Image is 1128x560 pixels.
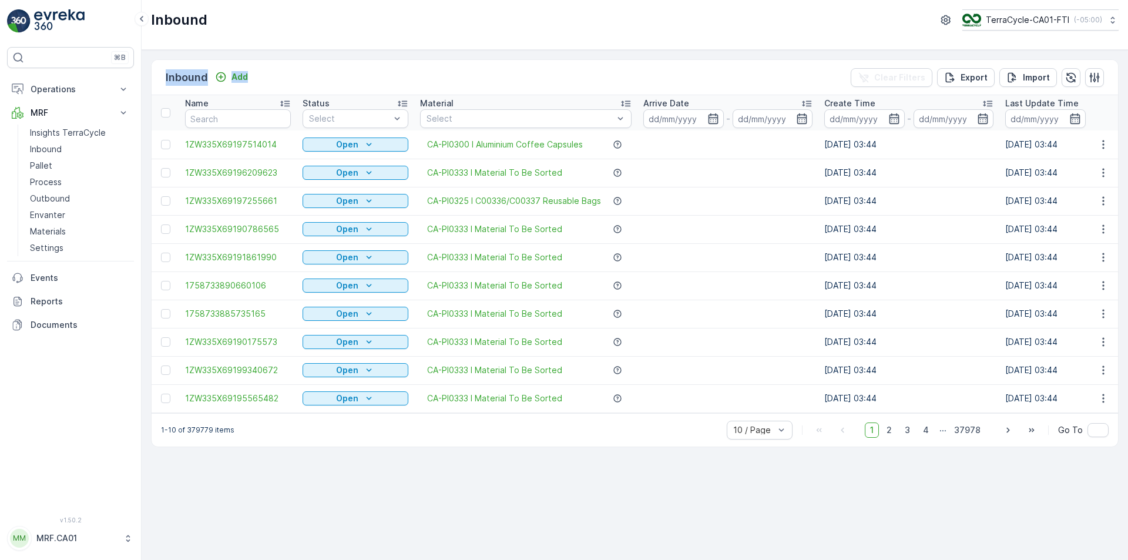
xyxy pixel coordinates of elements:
[30,209,65,221] p: Envanter
[907,112,911,126] p: -
[185,336,291,348] a: 1ZW335X69190175573
[25,207,134,223] a: Envanter
[30,226,66,237] p: Materials
[36,532,117,544] p: MRF.CA01
[420,98,454,109] p: Material
[1074,15,1102,25] p: ( -05:00 )
[185,98,209,109] p: Name
[185,280,291,291] a: 1758733890660106
[336,364,358,376] p: Open
[161,337,170,347] div: Toggle Row Selected
[336,280,358,291] p: Open
[818,159,999,187] td: [DATE] 03:44
[7,9,31,33] img: logo
[185,308,291,320] a: 1758733885735165
[427,113,613,125] p: Select
[427,364,562,376] a: CA-PI0333 I Material To Be Sorted
[881,422,897,438] span: 2
[25,190,134,207] a: Outbound
[25,174,134,190] a: Process
[303,194,408,208] button: Open
[303,279,408,293] button: Open
[949,422,986,438] span: 37978
[185,167,291,179] a: 1ZW335X69196209623
[818,356,999,384] td: [DATE] 03:44
[161,253,170,262] div: Toggle Row Selected
[303,166,408,180] button: Open
[818,130,999,159] td: [DATE] 03:44
[824,98,875,109] p: Create Time
[427,393,562,404] a: CA-PI0333 I Material To Be Sorted
[31,83,110,95] p: Operations
[161,365,170,375] div: Toggle Row Selected
[210,70,253,84] button: Add
[303,391,408,405] button: Open
[427,167,562,179] a: CA-PI0333 I Material To Be Sorted
[818,271,999,300] td: [DATE] 03:44
[899,422,915,438] span: 3
[986,14,1069,26] p: TerraCycle-CA01-FTI
[918,422,934,438] span: 4
[818,300,999,328] td: [DATE] 03:44
[185,195,291,207] a: 1ZW335X69197255661
[336,393,358,404] p: Open
[185,223,291,235] a: 1ZW335X69190786565
[336,252,358,263] p: Open
[427,139,583,150] span: CA-PI0300 I Aluminium Coffee Capsules
[30,176,62,188] p: Process
[726,112,730,126] p: -
[937,68,995,87] button: Export
[31,296,129,307] p: Reports
[962,14,981,26] img: TC_BVHiTW6.png
[25,157,134,174] a: Pallet
[185,139,291,150] a: 1ZW335X69197514014
[7,101,134,125] button: MRF
[151,11,207,29] p: Inbound
[161,168,170,177] div: Toggle Row Selected
[303,307,408,321] button: Open
[31,272,129,284] p: Events
[336,167,358,179] p: Open
[818,384,999,413] td: [DATE] 03:44
[961,72,988,83] p: Export
[303,250,408,264] button: Open
[25,141,134,157] a: Inbound
[161,425,234,435] p: 1-10 of 379779 items
[303,222,408,236] button: Open
[185,109,291,128] input: Search
[30,143,62,155] p: Inbound
[824,109,905,128] input: dd/mm/yyyy
[818,187,999,215] td: [DATE] 03:44
[7,526,134,551] button: MMMRF.CA01
[818,328,999,356] td: [DATE] 03:44
[185,252,291,263] a: 1ZW335X69191861990
[25,125,134,141] a: Insights TerraCycle
[7,313,134,337] a: Documents
[185,393,291,404] a: 1ZW335X69195565482
[10,529,29,548] div: MM
[303,98,330,109] p: Status
[962,9,1119,31] button: TerraCycle-CA01-FTI(-05:00)
[30,160,52,172] p: Pallet
[309,113,390,125] p: Select
[427,195,601,207] a: CA-PI0325 I C00336/C00337 Reusable Bags
[336,308,358,320] p: Open
[7,78,134,101] button: Operations
[427,280,562,291] a: CA-PI0333 I Material To Be Sorted
[336,336,358,348] p: Open
[427,336,562,348] a: CA-PI0333 I Material To Be Sorted
[185,364,291,376] a: 1ZW335X69199340672
[818,243,999,271] td: [DATE] 03:44
[30,242,63,254] p: Settings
